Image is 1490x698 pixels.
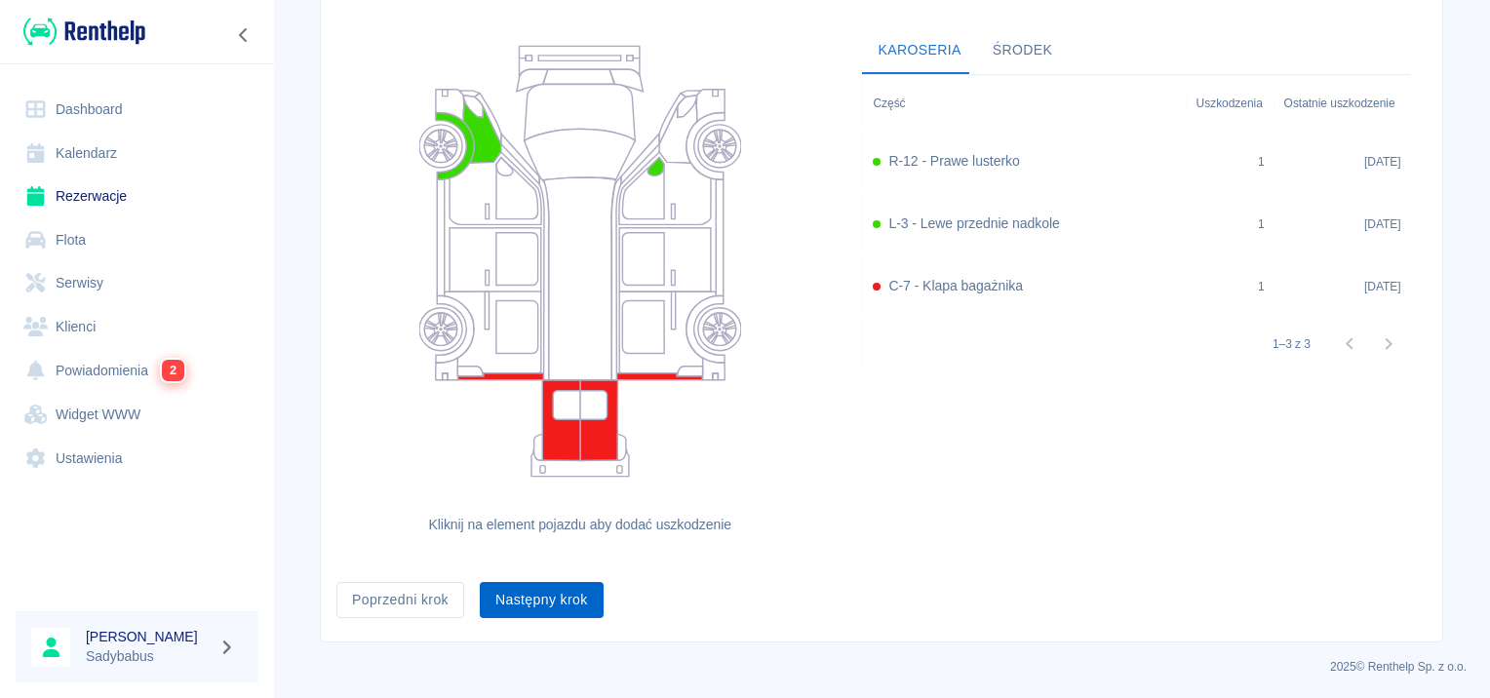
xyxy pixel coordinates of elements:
a: Dashboard [16,88,258,132]
div: 1 [1258,278,1265,295]
span: 2 [162,360,184,381]
div: Część [873,76,905,131]
a: Flota [16,218,258,262]
div: [DATE] [1274,255,1411,318]
p: Sadybabus [86,646,211,667]
div: Uszkodzenia [1196,76,1263,131]
p: 1–3 z 3 [1273,335,1311,353]
a: Widget WWW [16,393,258,437]
button: Karoseria [862,27,976,74]
h6: [PERSON_NAME] [86,627,211,646]
h6: R-12 - Prawe lusterko [888,151,1019,172]
a: Kalendarz [16,132,258,175]
a: Renthelp logo [16,16,145,48]
div: [DATE] [1274,131,1411,193]
a: Rezerwacje [16,174,258,218]
div: Ostatnie uszkodzenie [1284,76,1395,131]
button: Poprzedni krok [336,582,464,618]
a: Serwisy [16,261,258,305]
div: Część [863,76,1186,131]
a: Powiadomienia2 [16,348,258,393]
h6: Kliknij na element pojazdu aby dodać uszkodzenie [352,515,807,535]
a: Klienci [16,305,258,349]
button: Następny krok [480,582,604,618]
div: Uszkodzenia [1187,76,1274,131]
h6: C-7 - Klapa bagażnika [888,276,1022,296]
h6: L-3 - Lewe przednie nadkole [888,213,1059,234]
p: 2025 © Renthelp Sp. z o.o. [296,658,1467,676]
button: Zwiń nawigację [229,22,258,48]
button: Środek [977,27,1069,74]
a: Ustawienia [16,437,258,481]
div: 1 [1258,215,1265,233]
div: 1 [1258,153,1265,171]
img: Renthelp logo [23,16,145,48]
div: [DATE] [1274,193,1411,255]
div: Ostatnie uszkodzenie [1274,76,1411,131]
